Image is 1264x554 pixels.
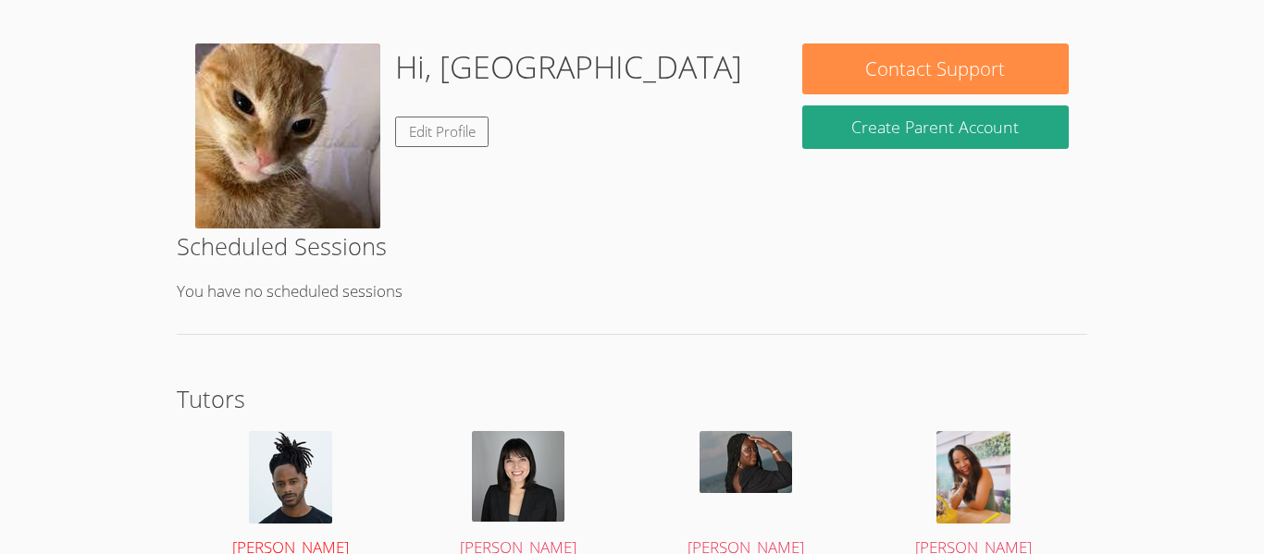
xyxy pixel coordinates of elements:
[249,431,332,523] img: Portrait.jpg
[802,105,1069,149] button: Create Parent Account
[177,278,1087,305] p: You have no scheduled sessions
[395,43,742,91] h1: Hi, [GEOGRAPHIC_DATA]
[177,228,1087,264] h2: Scheduled Sessions
[195,43,380,228] img: download.jpeg
[802,43,1069,94] button: Contact Support
[472,431,564,522] img: DSC_1773.jpeg
[177,381,1087,416] h2: Tutors
[700,431,792,493] img: avatar.png
[936,431,1010,523] img: Screen%20Shot%202021-11-12%20at%2010.29.21%20AM.png
[395,117,489,147] a: Edit Profile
